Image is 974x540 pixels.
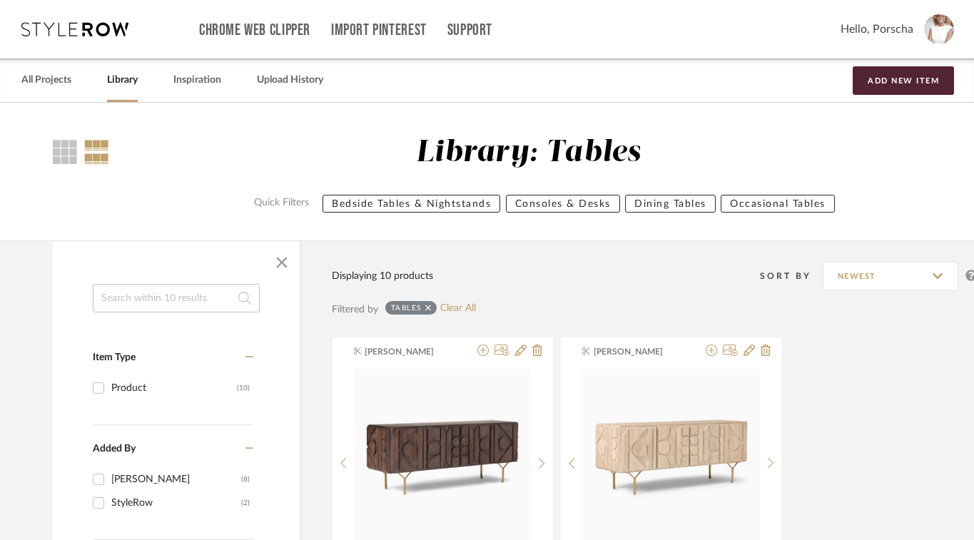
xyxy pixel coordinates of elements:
div: (10) [237,377,250,399]
div: Library: Tables [416,135,641,171]
span: Hello, Porscha [841,21,913,38]
div: [PERSON_NAME] [111,468,241,491]
a: Library [107,71,138,90]
div: Displaying 10 products [332,268,433,284]
a: Chrome Web Clipper [199,24,310,36]
input: Search within 10 results [93,284,260,312]
label: Quick Filters [245,195,318,213]
span: Added By [93,444,136,454]
div: Sort By [760,269,823,283]
button: Add New Item [853,66,954,95]
button: Dining Tables [625,195,716,213]
button: Occasional Tables [721,195,835,213]
span: Item Type [93,352,136,362]
div: Product [111,377,237,399]
div: StyleRow [111,491,241,514]
a: Support [447,24,492,36]
a: All Projects [21,71,71,90]
span: [PERSON_NAME] [365,345,455,358]
a: Clear All [440,302,476,315]
div: Tables [391,303,422,312]
a: Import Pinterest [331,24,427,36]
div: (2) [241,491,250,514]
button: Consoles & Desks [506,195,620,213]
a: Upload History [257,71,323,90]
button: Close [268,248,296,277]
img: avatar [924,14,954,44]
a: Inspiration [173,71,221,90]
button: Bedside Tables & Nightstands [323,195,500,213]
span: [PERSON_NAME] [594,345,684,358]
div: (8) [241,468,250,491]
div: Filtered by [332,302,378,317]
